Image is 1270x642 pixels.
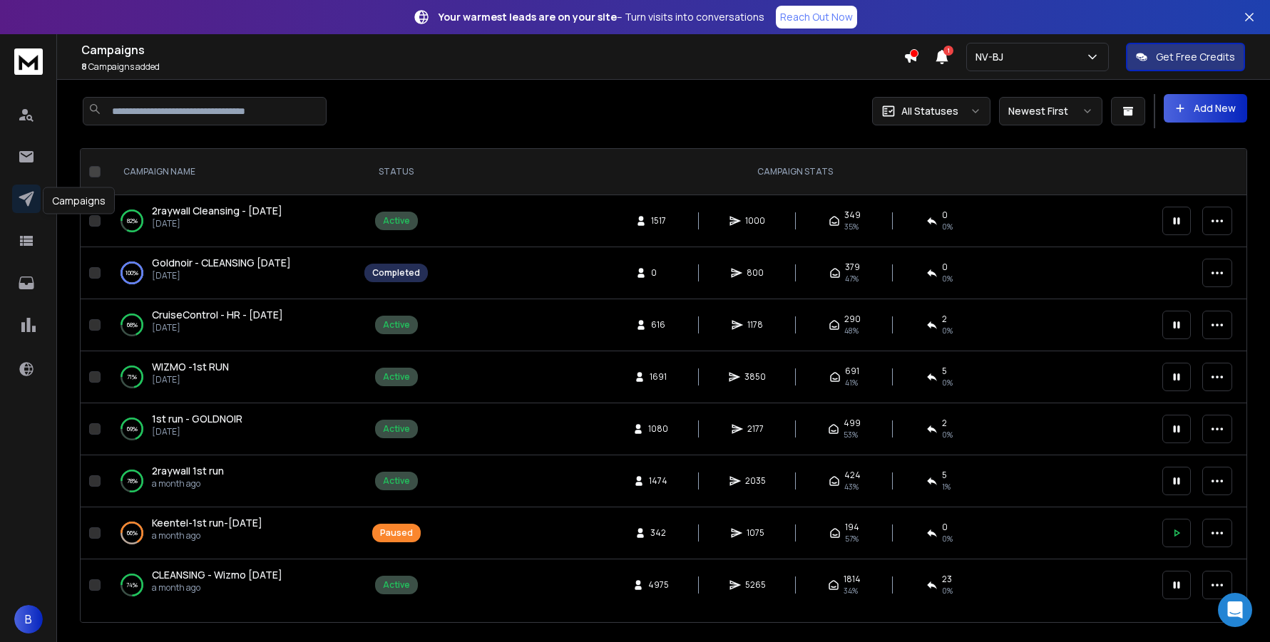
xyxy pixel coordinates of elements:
[744,371,766,383] span: 3850
[1156,50,1235,64] p: Get Free Credits
[1218,593,1252,627] div: Open Intercom Messenger
[942,481,951,492] span: 1 %
[106,455,356,507] td: 78%2raywall 1st runa month ago
[106,195,356,247] td: 82%2raywall Cleansing - [DATE][DATE]
[651,267,665,279] span: 0
[152,256,291,269] span: Goldnoir - CLEANSING [DATE]
[943,46,953,56] span: 1
[942,429,953,440] span: 0 %
[844,429,858,440] span: 53 %
[942,325,953,336] span: 0 %
[648,579,669,591] span: 4975
[845,273,859,284] span: 47 %
[152,568,282,582] a: CLEANSING - Wizmo [DATE]
[901,104,958,118] p: All Statuses
[942,533,953,544] span: 0 %
[942,209,948,221] span: 0
[152,478,224,490] p: a month ago
[780,10,853,24] p: Reach Out Now
[844,470,861,481] span: 424
[152,322,283,333] p: [DATE]
[747,527,764,539] span: 1075
[126,578,138,592] p: 74 %
[975,50,1009,64] p: NV-BJ
[81,41,903,58] h1: Campaigns
[844,221,859,232] span: 35 %
[747,267,764,279] span: 800
[942,522,948,533] span: 0
[942,574,952,585] span: 23
[152,308,283,322] a: CruiseControl - HR - [DATE]
[844,325,859,336] span: 48 %
[127,526,138,540] p: 66 %
[845,533,859,544] span: 57 %
[152,270,291,281] p: [DATE]
[1126,43,1245,71] button: Get Free Credits
[127,318,138,332] p: 68 %
[942,366,947,377] span: 5
[152,516,262,530] a: Keentel-1st run-[DATE]
[81,61,87,73] span: 8
[942,221,953,232] span: 0 %
[942,418,947,429] span: 2
[127,214,138,228] p: 82 %
[383,423,410,435] div: Active
[106,299,356,351] td: 68%CruiseControl - HR - [DATE][DATE]
[106,247,356,299] td: 100%Goldnoir - CLEANSING [DATE][DATE]
[106,351,356,403] td: 71%WIZMO -1st RUN[DATE]
[380,527,413,539] div: Paused
[844,314,861,325] span: 290
[745,215,765,227] span: 1000
[844,418,861,429] span: 499
[383,215,410,227] div: Active
[942,262,948,273] span: 0
[14,48,43,75] img: logo
[844,585,858,596] span: 34 %
[152,426,242,438] p: [DATE]
[845,262,860,273] span: 379
[747,319,763,331] span: 1178
[844,574,861,585] span: 1814
[106,149,356,195] th: CAMPAIGN NAME
[152,204,282,218] a: 2raywall Cleansing - [DATE]
[383,475,410,487] div: Active
[844,209,861,221] span: 349
[152,582,282,594] p: a month ago
[650,371,667,383] span: 1691
[152,204,282,217] span: 2raywall Cleansing - [DATE]
[14,605,43,633] button: B
[152,360,229,374] a: WIZMO -1st RUN
[942,470,947,481] span: 5
[651,215,666,227] span: 1517
[106,507,356,559] td: 66%Keentel-1st run-[DATE]a month ago
[1164,94,1247,123] button: Add New
[152,308,283,321] span: CruiseControl - HR - [DATE]
[43,187,115,214] div: Campaigns
[383,371,410,383] div: Active
[152,412,242,426] a: 1st run - GOLDNOIR
[648,423,668,435] span: 1080
[844,481,859,492] span: 43 %
[152,218,282,229] p: [DATE]
[152,530,262,542] p: a month ago
[127,474,138,488] p: 78 %
[999,97,1102,125] button: Newest First
[356,149,436,195] th: STATUS
[845,366,859,377] span: 691
[439,10,764,24] p: – Turn visits into conversations
[845,377,858,388] span: 41 %
[651,319,665,331] span: 616
[152,256,291,270] a: Goldnoir - CLEANSING [DATE]
[942,585,953,596] span: 0 %
[152,374,229,385] p: [DATE]
[942,377,953,388] span: 0 %
[745,579,766,591] span: 5265
[152,464,224,478] a: 2raywall 1st run
[436,149,1154,195] th: CAMPAIGN STATS
[126,266,138,280] p: 100 %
